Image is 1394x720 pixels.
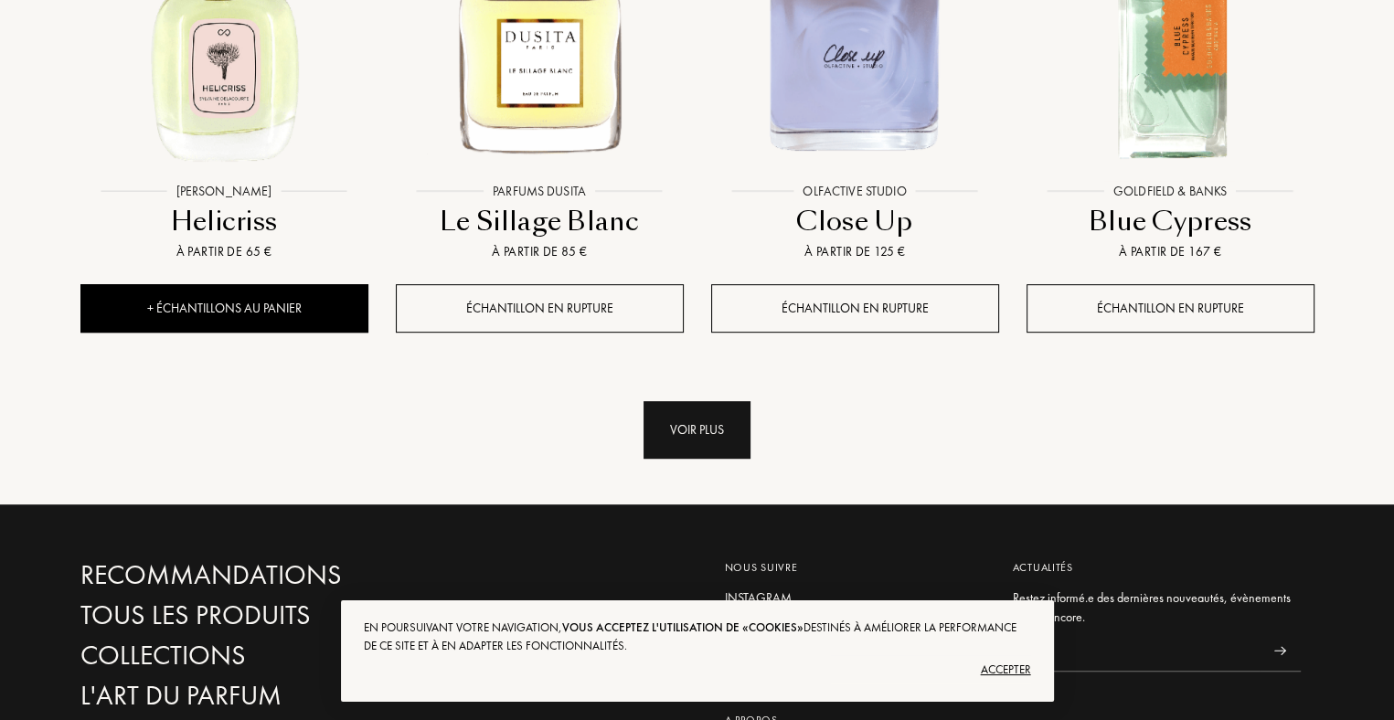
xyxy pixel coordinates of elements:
div: En poursuivant votre navigation, destinés à améliorer la performance de ce site et à en adapter l... [364,619,1031,655]
span: vous acceptez l'utilisation de «cookies» [562,619,803,635]
div: Actualités [1013,559,1301,576]
div: À partir de 167 € [1034,242,1307,261]
input: Email [1013,630,1260,672]
a: Collections [80,640,474,672]
div: Échantillon en rupture [1027,284,1314,333]
div: À partir de 85 € [403,242,676,261]
div: Restez informé.e des dernières nouveautés, évènements et plus encore. [1013,588,1301,627]
div: À partir de 65 € [88,242,361,261]
div: Voir plus [644,401,750,459]
div: Échantillon en rupture [711,284,999,333]
div: Nous suivre [725,559,985,576]
div: Accepter [364,655,1031,684]
img: news_send.svg [1274,646,1286,655]
div: Échantillon en rupture [396,284,684,333]
div: + Échantillons au panier [80,284,368,333]
div: À partir de 125 € [718,242,992,261]
a: Instagram [725,588,985,608]
a: L'Art du Parfum [80,680,474,712]
a: Tous les produits [80,599,474,631]
a: Recommandations [80,559,474,591]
